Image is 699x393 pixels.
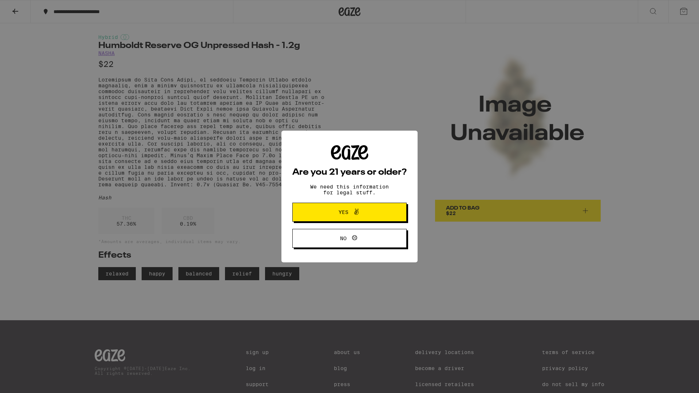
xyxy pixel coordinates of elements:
span: No [340,236,347,241]
button: No [292,229,407,248]
h2: Are you 21 years or older? [292,168,407,177]
button: Yes [292,203,407,222]
span: Yes [339,210,348,215]
p: We need this information for legal stuff. [304,184,395,195]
